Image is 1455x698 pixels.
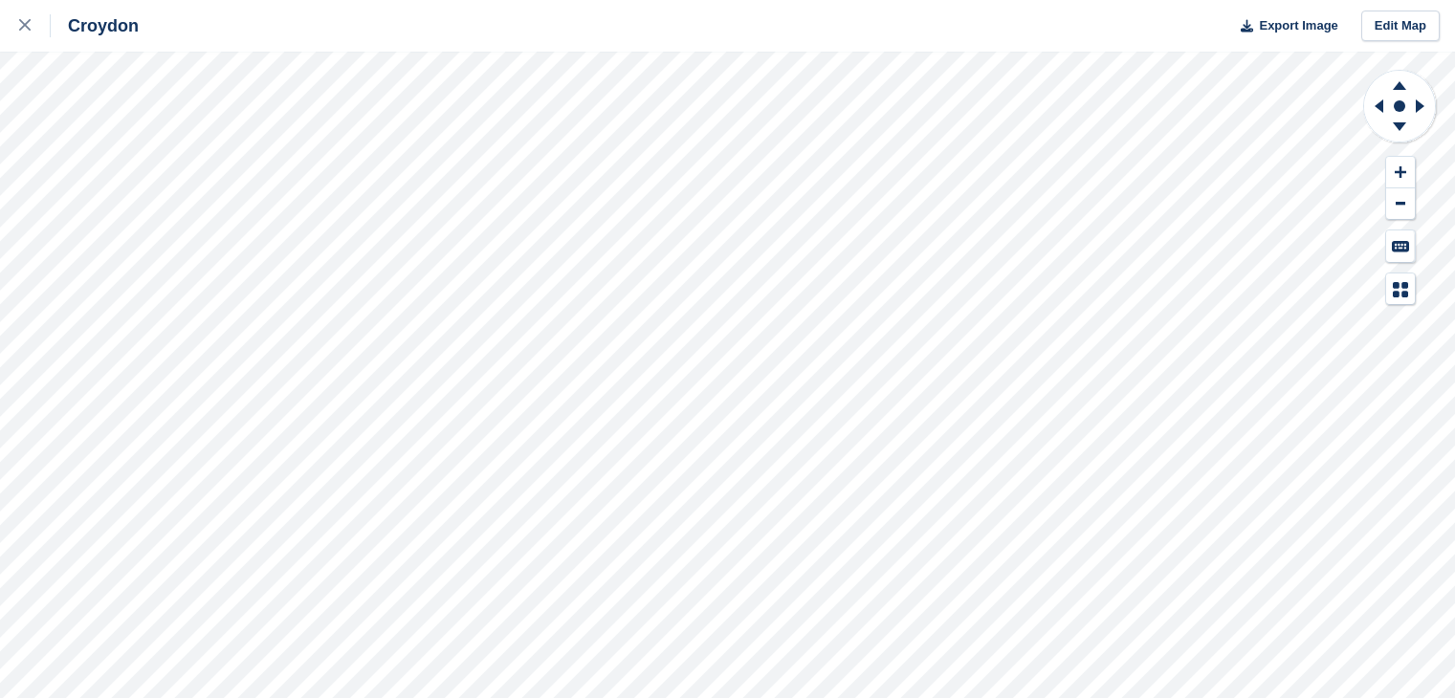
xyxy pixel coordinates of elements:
button: Export Image [1229,11,1338,42]
a: Edit Map [1361,11,1440,42]
button: Zoom Out [1386,188,1415,220]
button: Keyboard Shortcuts [1386,230,1415,262]
button: Zoom In [1386,157,1415,188]
div: Croydon [51,14,139,37]
span: Export Image [1259,16,1337,35]
button: Map Legend [1386,273,1415,305]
